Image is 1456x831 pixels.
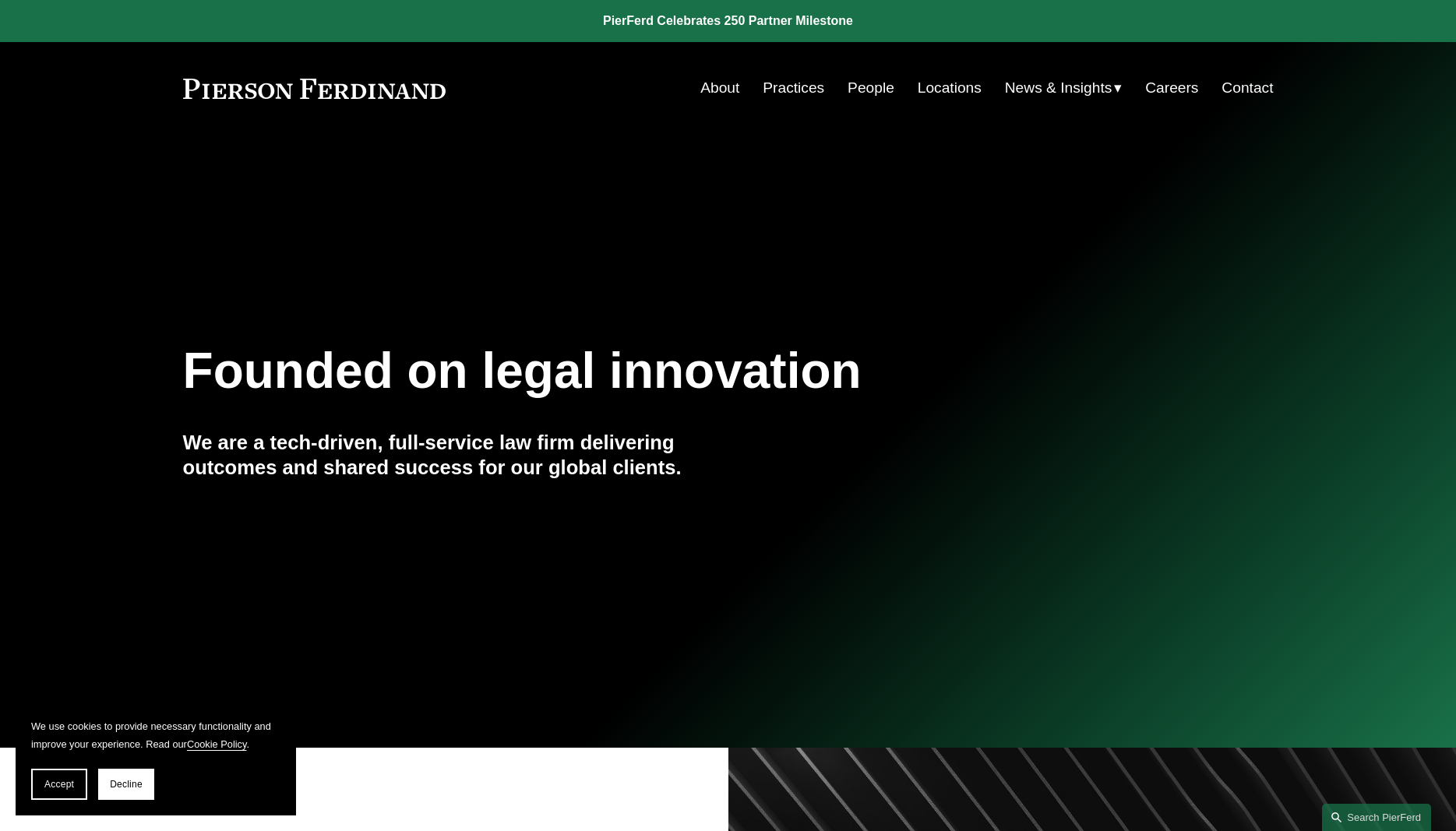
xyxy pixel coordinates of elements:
[918,73,982,103] a: Locations
[700,73,739,103] a: About
[763,73,824,103] a: Practices
[110,779,143,790] span: Decline
[1222,73,1273,103] a: Contact
[183,343,1092,400] h1: Founded on legal innovation
[16,702,296,815] section: Cookie banner
[44,779,74,790] span: Accept
[98,769,154,800] button: Decline
[31,769,87,800] button: Accept
[1145,73,1198,103] a: Careers
[848,73,894,103] a: People
[183,430,728,481] h4: We are a tech-driven, full-service law firm delivering outcomes and shared success for our global...
[1322,804,1431,831] a: Search this site
[31,717,280,753] p: We use cookies to provide necessary functionality and improve your experience. Read our .
[1005,73,1123,103] a: folder dropdown
[1005,75,1112,102] span: News & Insights
[187,738,247,750] a: Cookie Policy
